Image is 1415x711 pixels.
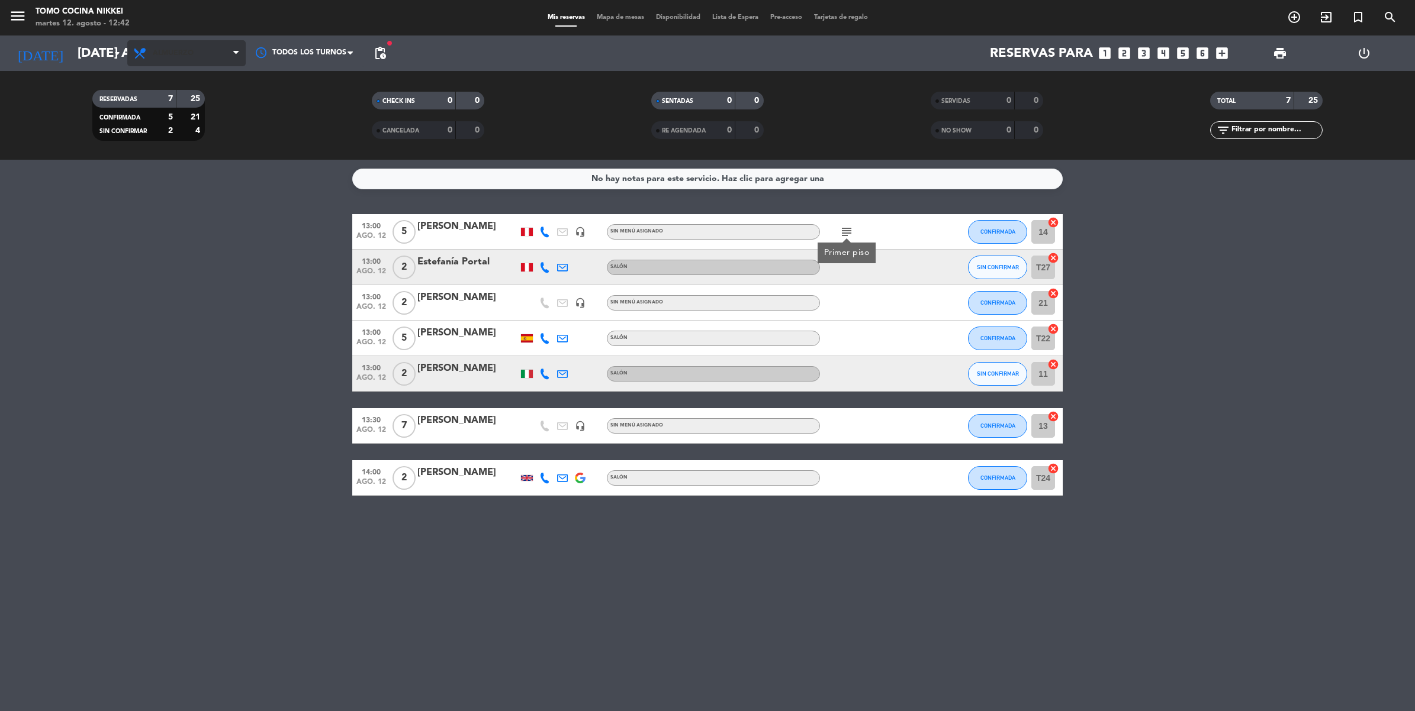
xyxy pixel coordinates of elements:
strong: 0 [448,96,452,105]
div: LOG OUT [1322,35,1406,71]
span: Salón [610,335,628,340]
div: No hay notas para este servicio. Haz clic para agregar una [591,172,824,186]
div: Primer piso [824,247,870,259]
span: TOTAL [1217,98,1236,104]
i: arrow_drop_down [110,46,124,60]
button: SIN CONFIRMAR [968,362,1027,386]
span: Mapa de mesas [591,14,650,21]
strong: 0 [754,126,761,134]
span: Tarjetas de regalo [808,14,874,21]
span: CHECK INS [382,98,415,104]
span: ago. 12 [356,303,386,316]
span: CONFIRMADA [99,115,140,121]
strong: 0 [1034,126,1041,134]
i: add_circle_outline [1287,10,1301,24]
span: 14:00 [356,464,386,478]
span: SIN CONFIRMAR [99,128,147,134]
i: looks_5 [1175,46,1191,61]
strong: 7 [1286,96,1291,105]
span: SIN CONFIRMAR [977,370,1019,377]
strong: 2 [168,127,173,135]
span: Mis reservas [542,14,591,21]
span: Salón [610,264,628,269]
strong: 0 [475,126,482,134]
input: Filtrar por nombre... [1230,124,1322,137]
i: cancel [1047,216,1059,228]
i: cancel [1047,463,1059,474]
span: 13:00 [356,360,386,374]
div: [PERSON_NAME] [417,361,518,376]
span: 2 [393,362,416,386]
div: [PERSON_NAME] [417,219,518,234]
span: SENTADAS [662,98,693,104]
button: CONFIRMADA [968,291,1027,315]
span: 7 [393,414,416,438]
span: CONFIRMADA [980,299,1015,306]
span: 2 [393,466,416,490]
span: CONFIRMADA [980,335,1015,341]
button: CONFIRMADA [968,220,1027,244]
span: RE AGENDADA [662,128,706,134]
strong: 25 [191,95,202,103]
strong: 0 [727,96,732,105]
strong: 0 [1006,126,1011,134]
span: Almuerzo [153,49,194,57]
i: filter_list [1216,123,1230,137]
span: 13:30 [356,412,386,426]
i: search [1383,10,1397,24]
span: CANCELADA [382,128,419,134]
span: 13:00 [356,289,386,303]
strong: 4 [195,127,202,135]
strong: 0 [754,96,761,105]
span: NO SHOW [941,128,972,134]
span: SERVIDAS [941,98,970,104]
span: RESERVADAS [99,96,137,102]
span: Disponibilidad [650,14,706,21]
i: headset_mic [575,421,586,431]
span: ago. 12 [356,338,386,352]
span: Reservas para [990,46,1093,61]
div: martes 12. agosto - 12:42 [36,18,130,30]
i: looks_4 [1156,46,1171,61]
strong: 0 [727,126,732,134]
span: Salón [610,475,628,480]
div: [PERSON_NAME] [417,413,518,428]
span: CONFIRMADA [980,474,1015,481]
span: Sin menú asignado [610,423,663,428]
div: [PERSON_NAME] [417,325,518,341]
strong: 5 [168,113,173,121]
i: cancel [1047,287,1059,299]
span: Lista de Espera [706,14,764,21]
i: looks_one [1097,46,1112,61]
i: power_settings_new [1357,46,1371,60]
div: [PERSON_NAME] [417,290,518,305]
span: 13:00 [356,218,386,232]
div: Tomo Cocina Nikkei [36,6,130,18]
span: ago. 12 [356,478,386,492]
button: SIN CONFIRMAR [968,256,1027,279]
span: Pre-acceso [764,14,808,21]
span: ago. 12 [356,426,386,439]
span: ago. 12 [356,267,386,281]
strong: 0 [1006,96,1011,105]
span: print [1273,46,1287,60]
i: cancel [1047,323,1059,335]
strong: 0 [448,126,452,134]
span: SIN CONFIRMAR [977,264,1019,270]
strong: 7 [168,95,173,103]
i: exit_to_app [1319,10,1333,24]
span: ago. 12 [356,374,386,387]
strong: 0 [475,96,482,105]
i: headset_mic [575,298,586,308]
div: [PERSON_NAME] [417,465,518,480]
strong: 0 [1034,96,1041,105]
i: looks_6 [1195,46,1210,61]
i: headset_mic [575,227,586,237]
span: 2 [393,256,416,279]
i: looks_two [1117,46,1132,61]
span: 5 [393,220,416,244]
span: Salón [610,371,628,376]
i: subject [840,225,854,239]
span: CONFIRMADA [980,228,1015,235]
i: [DATE] [9,40,72,66]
